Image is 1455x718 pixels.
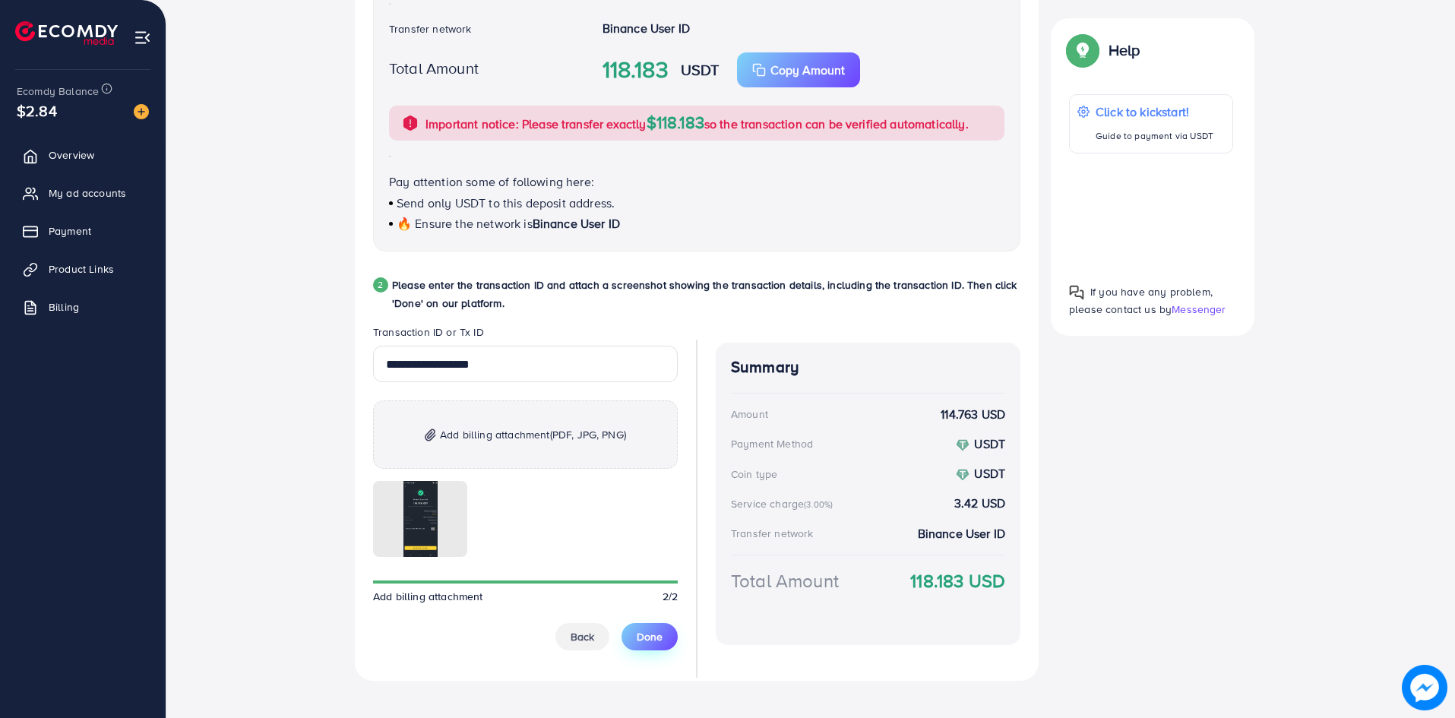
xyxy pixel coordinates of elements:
[603,53,669,87] strong: 118.183
[731,467,777,482] div: Coin type
[533,215,620,232] span: Binance User ID
[804,498,833,511] small: (3.00%)
[603,20,690,36] strong: Binance User ID
[731,358,1005,377] h4: Summary
[11,254,154,284] a: Product Links
[389,194,1004,212] p: Send only USDT to this deposit address.
[134,29,151,46] img: menu
[425,429,436,441] img: img
[731,526,814,541] div: Transfer network
[389,172,1004,191] p: Pay attention some of following here:
[731,496,837,511] div: Service charge
[731,406,768,422] div: Amount
[392,276,1020,312] p: Please enter the transaction ID and attach a screenshot showing the transaction details, includin...
[1109,41,1140,59] p: Help
[1096,103,1213,121] p: Click to kickstart!
[17,100,57,122] span: $2.84
[17,84,99,99] span: Ecomdy Balance
[956,468,969,482] img: coin
[910,568,1005,594] strong: 118.183 USD
[1069,285,1084,300] img: Popup guide
[941,406,1005,423] strong: 114.763 USD
[571,629,594,644] span: Back
[954,495,1005,512] strong: 3.42 USD
[731,568,839,594] div: Total Amount
[49,185,126,201] span: My ad accounts
[389,21,472,36] label: Transfer network
[956,438,969,452] img: coin
[11,216,154,246] a: Payment
[389,57,479,79] label: Total Amount
[440,425,626,444] span: Add billing attachment
[49,299,79,315] span: Billing
[622,623,678,650] button: Done
[401,114,419,132] img: alert
[555,623,609,650] button: Back
[11,292,154,322] a: Billing
[373,324,678,346] legend: Transaction ID or Tx ID
[663,589,678,604] span: 2/2
[49,147,94,163] span: Overview
[49,261,114,277] span: Product Links
[11,140,154,170] a: Overview
[681,59,720,81] strong: USDT
[425,113,969,133] p: Important notice: Please transfer exactly so the transaction can be verified automatically.
[403,481,438,557] img: img uploaded
[974,435,1005,452] strong: USDT
[11,178,154,208] a: My ad accounts
[1069,284,1213,317] span: If you have any problem, please contact us by
[974,465,1005,482] strong: USDT
[1069,36,1096,64] img: Popup guide
[918,525,1005,542] strong: Binance User ID
[397,215,533,232] span: 🔥 Ensure the network is
[647,110,704,134] span: $118.183
[731,436,813,451] div: Payment Method
[373,277,388,293] div: 2
[49,223,91,239] span: Payment
[737,52,860,87] button: Copy Amount
[637,629,663,644] span: Done
[373,589,483,604] span: Add billing attachment
[15,21,118,45] img: logo
[550,427,626,442] span: (PDF, JPG, PNG)
[1172,302,1226,317] span: Messenger
[1096,127,1213,145] p: Guide to payment via USDT
[770,61,845,79] p: Copy Amount
[1402,665,1447,710] img: image
[134,104,149,119] img: image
